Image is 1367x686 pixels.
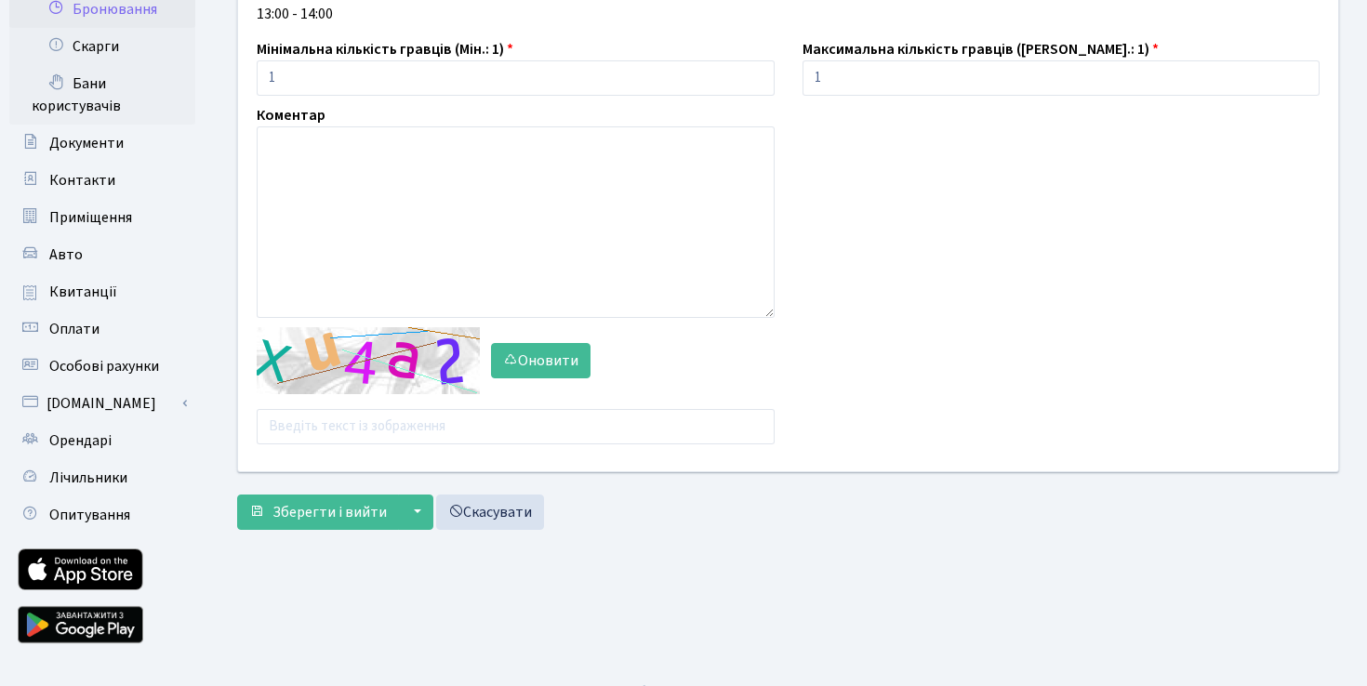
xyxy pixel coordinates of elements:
button: Оновити [491,343,591,378]
span: Орендарі [49,430,112,451]
span: Приміщення [49,207,132,228]
input: Введіть текст із зображення [257,409,775,444]
button: Зберегти і вийти [237,495,399,530]
a: Особові рахунки [9,348,195,385]
a: Орендарі [9,422,195,459]
a: Скасувати [436,495,544,530]
a: Контакти [9,162,195,199]
label: Коментар [257,104,325,126]
span: Оплати [49,319,100,339]
a: Опитування [9,496,195,534]
label: Мінімальна кількість гравців (Мін.: 1) [257,38,513,60]
a: Приміщення [9,199,195,236]
a: Лічильники [9,459,195,496]
a: Скарги [9,28,195,65]
a: [DOMAIN_NAME] [9,385,195,422]
span: Лічильники [49,468,127,488]
span: Зберегти і вийти [272,502,387,522]
span: Особові рахунки [49,356,159,376]
span: Опитування [49,505,130,525]
a: Оплати [9,310,195,348]
a: Квитанції [9,273,195,310]
div: 13:00 - 14:00 [257,3,1320,25]
span: Документи [49,133,124,153]
span: Авто [49,244,83,265]
img: default [257,327,480,394]
a: Документи [9,125,195,162]
label: Максимальна кількість гравців ([PERSON_NAME].: 1) [803,38,1159,60]
span: Контакти [49,170,115,191]
a: Бани користувачів [9,65,195,125]
a: Авто [9,236,195,273]
span: Квитанції [49,282,117,302]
